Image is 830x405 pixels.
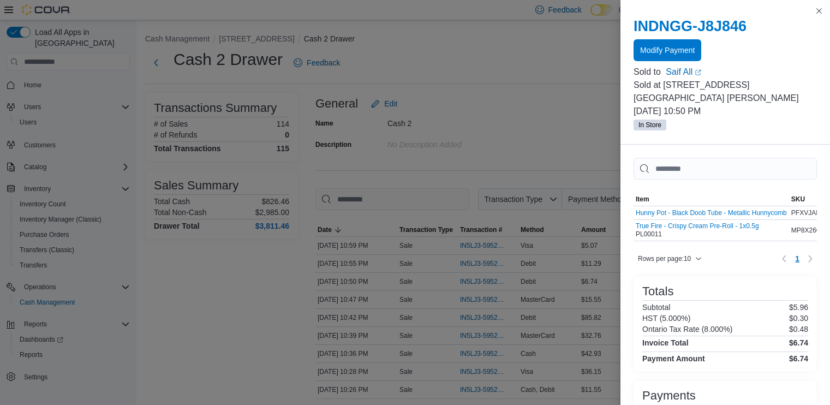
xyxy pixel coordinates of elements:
h3: Totals [642,285,673,298]
p: $0.30 [789,314,808,323]
h6: Ontario Tax Rate (8.000%) [642,325,733,333]
button: Page 1 of 1 [791,250,804,267]
h4: Payment Amount [642,354,705,363]
p: Sold at [STREET_ADDRESS][GEOGRAPHIC_DATA] [PERSON_NAME] [634,79,817,105]
button: Item [634,193,789,206]
span: PFXVJAKM [791,209,826,217]
div: Sold to [634,65,664,79]
button: Close this dialog [813,4,826,17]
button: Modify Payment [634,39,701,61]
nav: Pagination for table: MemoryTable from EuiInMemoryTable [778,250,817,267]
button: SKU [789,193,828,206]
span: In Store [638,120,661,130]
h3: Payments [642,389,696,402]
ul: Pagination for table: MemoryTable from EuiInMemoryTable [791,250,804,267]
div: PL00011 [636,222,759,239]
button: Previous page [778,252,791,265]
p: [DATE] 10:50 PM [634,105,817,118]
p: $0.48 [789,325,808,333]
span: In Store [634,120,666,130]
h4: $6.74 [789,354,808,363]
input: This is a search bar. As you type, the results lower in the page will automatically filter. [634,158,817,180]
h4: $6.74 [789,338,808,347]
button: Rows per page:10 [634,252,706,265]
h4: Invoice Total [642,338,689,347]
p: $5.96 [789,303,808,312]
span: Rows per page : 10 [638,254,691,263]
button: True Fire - Crispy Cream Pre-Roll - 1x0.5g [636,222,759,230]
button: Next page [804,252,817,265]
h6: HST (5.000%) [642,314,690,323]
span: 1 [795,253,799,264]
span: MP8X26QX [791,226,826,235]
button: Hunny Pot - Black Doob Tube - Metallic Hunnycomb [636,209,787,217]
span: SKU [791,195,805,204]
span: Modify Payment [640,45,695,56]
h6: Subtotal [642,303,670,312]
svg: External link [695,69,701,76]
a: Saif AllExternal link [666,65,817,79]
h2: INDNGG-J8J846 [634,17,817,35]
span: Item [636,195,649,204]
